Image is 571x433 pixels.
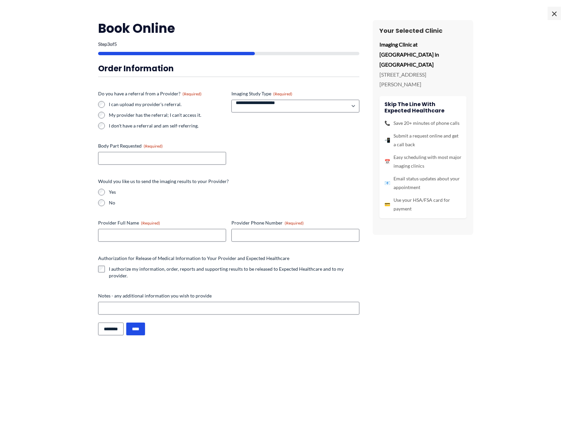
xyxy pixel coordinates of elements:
[231,90,359,97] label: Imaging Study Type
[109,266,359,279] label: I authorize my information, order, reports and supporting results to be released to Expected Heal...
[384,132,461,149] li: Submit a request online and get a call back
[109,199,359,206] label: No
[273,91,292,96] span: (Required)
[384,174,461,192] li: Email status updates about your appointment
[384,136,390,145] span: 📲
[548,7,561,20] span: ×
[109,112,226,118] label: My provider has the referral; I can't access it.
[231,220,359,226] label: Provider Phone Number
[109,101,226,108] label: I can upload my provider's referral.
[384,200,390,209] span: 💳
[109,189,359,195] label: Yes
[379,39,467,69] p: Imaging Clinic at [GEOGRAPHIC_DATA] in [GEOGRAPHIC_DATA]
[384,119,461,127] li: Save 20+ minutes of phone calls
[98,63,359,74] h3: Order Information
[141,221,160,226] span: (Required)
[384,101,461,114] h4: Skip the line with Expected Healthcare
[144,144,163,149] span: (Required)
[379,70,467,89] p: [STREET_ADDRESS][PERSON_NAME]
[107,41,110,47] span: 3
[384,157,390,166] span: 📅
[98,90,202,97] legend: Do you have a referral from a Provider?
[285,221,304,226] span: (Required)
[98,255,289,262] legend: Authorization for Release of Medical Information to Your Provider and Expected Healthcare
[384,119,390,127] span: 📞
[384,196,461,213] li: Use your HSA/FSA card for payment
[379,27,467,34] h3: Your Selected Clinic
[114,41,117,47] span: 5
[98,292,359,299] label: Notes - any additional information you wish to provide
[98,220,226,226] label: Provider Full Name
[98,178,229,185] legend: Would you like us to send the imaging results to your Provider?
[384,179,390,187] span: 📧
[183,91,202,96] span: (Required)
[98,42,359,47] p: Step of
[109,122,226,129] label: I don't have a referral and am self-referring.
[384,153,461,170] li: Easy scheduling with most major imaging clinics
[98,20,359,36] h2: Book Online
[98,143,226,149] label: Body Part Requested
